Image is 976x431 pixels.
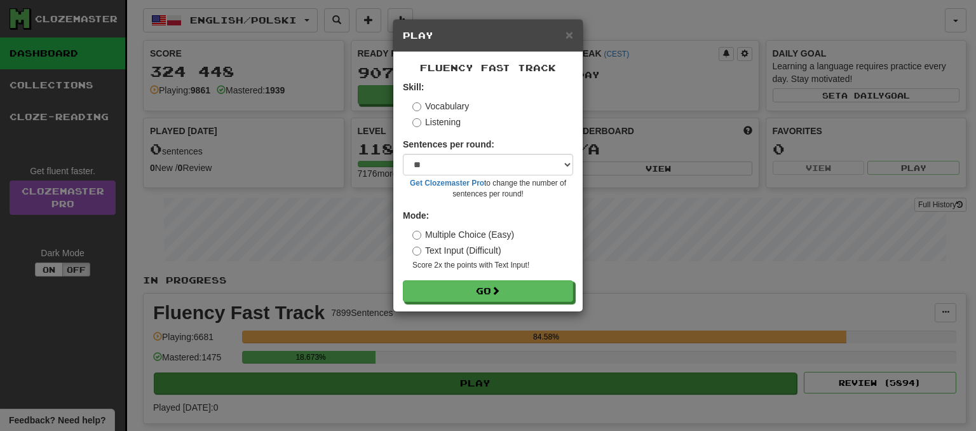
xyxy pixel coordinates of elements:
[412,260,573,271] small: Score 2x the points with Text Input !
[566,27,573,42] span: ×
[566,28,573,41] button: Close
[403,210,429,221] strong: Mode:
[412,100,469,113] label: Vocabulary
[412,231,421,240] input: Multiple Choice (Easy)
[403,82,424,92] strong: Skill:
[412,118,421,127] input: Listening
[403,178,573,200] small: to change the number of sentences per round!
[412,102,421,111] input: Vocabulary
[412,228,514,241] label: Multiple Choice (Easy)
[412,116,461,128] label: Listening
[403,29,573,42] h5: Play
[420,62,556,73] span: Fluency Fast Track
[403,280,573,302] button: Go
[410,179,484,188] a: Get Clozemaster Pro
[403,138,494,151] label: Sentences per round:
[412,247,421,256] input: Text Input (Difficult)
[412,244,501,257] label: Text Input (Difficult)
